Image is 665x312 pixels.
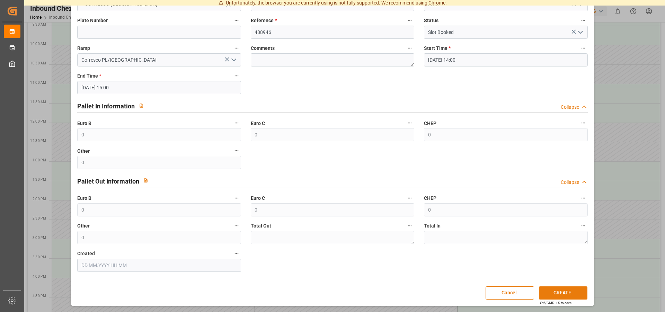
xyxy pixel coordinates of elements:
button: Reference * [405,16,414,25]
span: Euro C [251,120,265,127]
button: Other [232,146,241,155]
button: Ramp [232,44,241,53]
button: Other [232,221,241,230]
input: DD.MM.YYYY HH:MM [424,53,587,66]
div: Ctrl/CMD + S to save [540,300,571,305]
h2: Pallet Out Information [77,177,139,186]
button: Start Time * [579,44,588,53]
span: Created [77,250,95,257]
button: Total In [579,221,588,230]
input: Type to search/select [424,26,587,39]
span: Start Time [424,45,451,52]
div: Collapse [561,179,579,186]
input: Type to search/select [77,53,241,66]
div: Collapse [561,104,579,111]
span: Euro B [77,120,91,127]
span: Reference [251,17,277,24]
span: Euro B [77,195,91,202]
button: End Time * [232,71,241,80]
input: DD.MM.YYYY HH:MM [77,81,241,94]
button: open menu [575,27,585,38]
button: Created [232,249,241,258]
span: Plate Number [77,17,108,24]
button: View description [135,99,148,112]
span: Comments [251,45,275,52]
button: View description [139,174,152,187]
span: Ramp [77,45,90,52]
span: End Time [77,72,101,80]
button: Plate Number [232,16,241,25]
button: Total Out [405,221,414,230]
button: Euro C [405,194,414,203]
input: DD.MM.YYYY HH:MM [77,259,241,272]
span: Status [424,17,438,24]
button: Cancel [486,286,534,300]
button: Status [579,16,588,25]
span: Other [77,148,90,155]
button: Euro B [232,194,241,203]
span: Total In [424,222,441,230]
button: CREATE [539,286,587,300]
button: Euro C [405,118,414,127]
button: Comments [405,44,414,53]
button: CHEP [579,118,588,127]
span: Euro C [251,195,265,202]
span: Total Out [251,222,271,230]
span: CHEP [424,195,436,202]
span: CHEP [424,120,436,127]
button: Euro B [232,118,241,127]
button: open menu [228,55,238,65]
button: CHEP [579,194,588,203]
h2: Pallet In Information [77,101,135,111]
span: Other [77,222,90,230]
